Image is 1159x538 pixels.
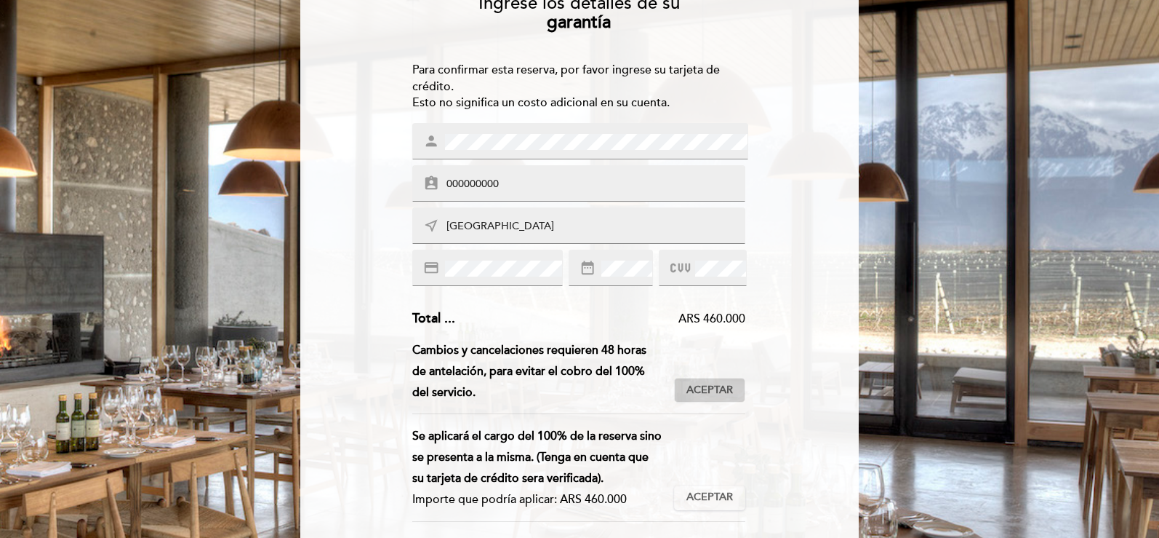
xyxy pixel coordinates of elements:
[455,311,746,328] div: ARS 460.000
[579,260,595,276] i: date_range
[412,426,663,488] div: Se aplicará el cargo del 100% de la reserva sino se presenta a la misma. (Tenga en cuenta que su ...
[547,12,611,33] b: garantía
[423,133,439,149] i: person
[423,260,439,276] i: credit_card
[445,218,747,235] input: Dirección
[412,310,455,326] span: Total ...
[445,176,747,193] input: Documento de identidad o Número de Pasaporte
[412,489,663,510] div: Importe que podría aplicar: ARS 460.000
[423,218,439,234] i: near_me
[686,383,733,398] span: Aceptar
[674,486,745,510] button: Aceptar
[412,62,746,112] div: Para confirmar esta reserva, por favor ingrese su tarjeta de crédito. Esto no significa un costo ...
[412,340,675,403] div: Cambios y cancelaciones requieren 48 horas de antelación, para evitar el cobro del 100% del servi...
[423,175,439,191] i: assignment_ind
[686,490,733,505] span: Aceptar
[674,378,745,403] button: Aceptar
